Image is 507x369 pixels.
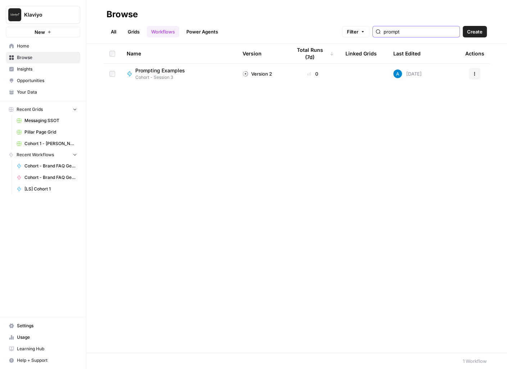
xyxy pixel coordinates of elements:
span: Insights [17,66,77,72]
button: Create [463,26,487,37]
a: Workflows [147,26,179,37]
span: [LS] Cohort 1 [24,186,77,192]
div: Last Edited [393,44,421,63]
a: Usage [6,332,80,343]
span: Usage [17,334,77,341]
div: [DATE] [393,69,422,78]
span: Opportunities [17,77,77,84]
div: Version 2 [243,70,272,77]
span: Klaviyo [24,11,68,18]
span: Recent Workflows [17,152,54,158]
a: Pillar Page Grid [13,126,80,138]
span: Pillar Page Grid [24,129,77,135]
a: Prompting ExamplesCohort - Session 3 [127,67,231,81]
a: Settings [6,320,80,332]
span: Your Data [17,89,77,95]
span: Help + Support [17,357,77,364]
span: Create [467,28,483,35]
button: Recent Grids [6,104,80,115]
a: Your Data [6,86,80,98]
a: Insights [6,63,80,75]
span: Filter [347,28,358,35]
span: Learning Hub [17,346,77,352]
span: Prompting Examples [135,67,185,74]
span: Cohort - Brand FAQ Generator ([PERSON_NAME]) [24,174,77,181]
div: Name [127,44,231,63]
div: Linked Grids [345,44,377,63]
span: Messaging SSOT [24,117,77,124]
button: Recent Workflows [6,149,80,160]
img: Klaviyo Logo [8,8,21,21]
span: Home [17,43,77,49]
span: Browse [17,54,77,61]
a: Browse [6,52,80,63]
button: Help + Support [6,355,80,366]
button: Workspace: Klaviyo [6,6,80,24]
a: Learning Hub [6,343,80,355]
span: New [35,28,45,36]
div: Total Runs (7d) [291,44,334,63]
a: Cohort - Brand FAQ Generator ([PERSON_NAME]) [13,160,80,172]
a: Grids [123,26,144,37]
span: Cohort - Session 3 [135,74,191,81]
span: Recent Grids [17,106,43,113]
img: o3cqybgnmipr355j8nz4zpq1mc6x [393,69,402,78]
a: All [107,26,121,37]
a: Home [6,40,80,52]
div: Version [243,44,262,63]
div: 1 Workflow [463,357,487,365]
span: Settings [17,323,77,329]
a: Power Agents [182,26,222,37]
div: Actions [465,44,484,63]
div: 0 [291,70,334,77]
a: Cohort 1 - [PERSON_NAME] [13,138,80,149]
a: Messaging SSOT [13,115,80,126]
input: Search [384,28,457,35]
a: [LS] Cohort 1 [13,183,80,195]
span: Cohort - Brand FAQ Generator ([PERSON_NAME]) [24,163,77,169]
a: Cohort - Brand FAQ Generator ([PERSON_NAME]) [13,172,80,183]
button: New [6,27,80,37]
button: Filter [342,26,370,37]
span: Cohort 1 - [PERSON_NAME] [24,140,77,147]
a: Opportunities [6,75,80,86]
div: Browse [107,9,138,20]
